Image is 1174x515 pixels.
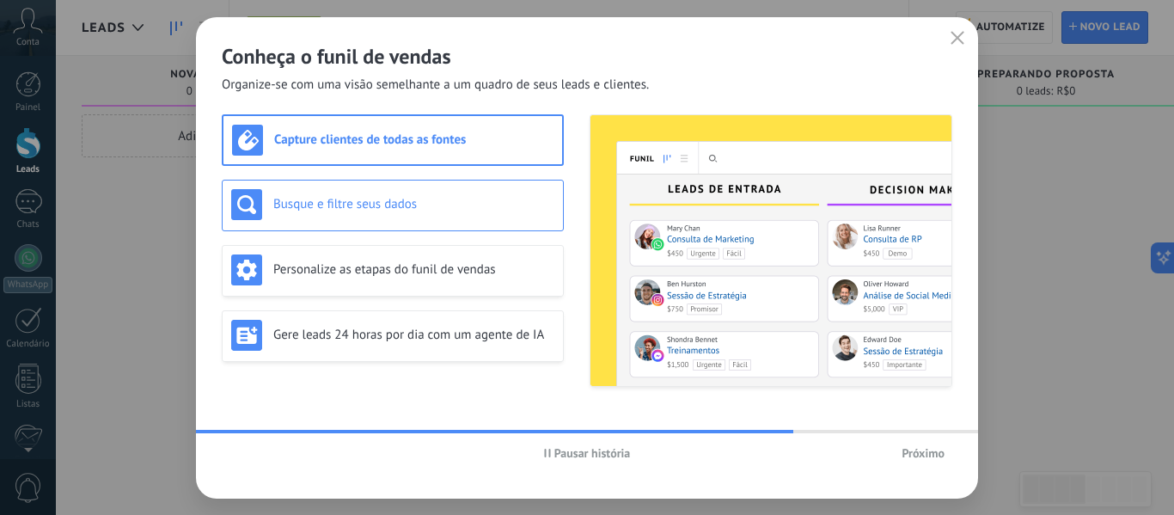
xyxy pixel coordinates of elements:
button: Próximo [894,440,952,466]
h3: Capture clientes de todas as fontes [274,132,553,148]
button: Pausar história [536,440,639,466]
span: Próximo [902,447,945,459]
h3: Busque e filtre seus dados [273,196,554,212]
span: Pausar história [554,447,631,459]
h3: Gere leads 24 horas por dia com um agente de IA [273,327,554,343]
h3: Personalize as etapas do funil de vendas [273,261,554,278]
h2: Conheça o funil de vendas [222,43,952,70]
span: Organize-se com uma visão semelhante a um quadro de seus leads e clientes. [222,77,649,94]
